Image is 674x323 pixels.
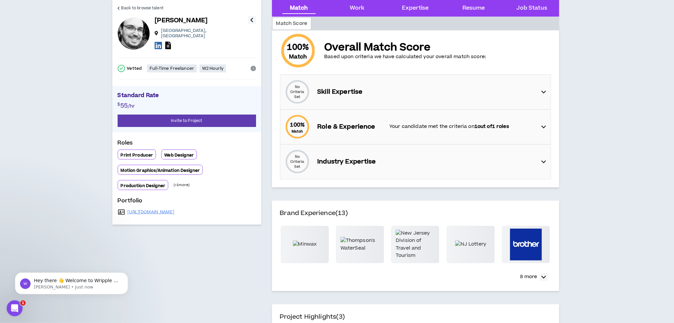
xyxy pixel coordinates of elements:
[120,101,128,110] span: 55
[150,66,194,71] p: Full-Time Freelancer
[325,42,486,54] p: Overall Match Score
[121,153,153,158] p: Print Producer
[318,122,383,132] p: Role & Experience
[118,139,256,150] p: Roles
[290,4,308,13] div: Match
[474,123,509,130] strong: 1 out of 1 roles
[161,28,248,39] p: [GEOGRAPHIC_DATA] , [GEOGRAPHIC_DATA]
[128,103,135,110] span: /hr
[284,154,311,169] p: No Criteria Set
[290,121,305,129] span: 100 %
[280,145,551,179] div: No Criteria SetIndustry Expertise
[174,182,190,188] p: (+ 1 more)
[121,168,200,173] p: Motion Graphics/Animation Designer
[517,271,551,283] button: 8 more
[164,153,194,158] p: Web Designer
[289,53,307,61] small: Match
[20,300,26,306] span: 1
[402,4,429,13] div: Expertise
[251,66,256,71] span: info-circle
[118,91,256,101] p: Standard Rate
[5,259,138,305] iframe: Intercom notifications message
[287,42,309,53] span: 100 %
[340,237,380,252] img: Thompson's WaterSeal
[121,183,166,188] p: Production Designer
[455,241,486,248] img: NJ Lottery
[463,4,485,13] div: Resume
[273,18,311,30] div: Match Score
[128,209,175,215] a: [URL][DOMAIN_NAME]
[318,87,383,97] p: Skill Expertise
[396,230,435,260] img: New Jersey Division of Travel and Tourism
[517,4,547,13] div: Job Status
[520,273,537,280] p: 8 more
[280,75,551,109] div: No Criteria SetSkill Expertise
[280,110,551,144] div: 100%MatchRole & ExperienceYour candidate met the criteria on1out of1 roles
[7,300,23,316] iframe: Intercom live chat
[118,101,120,107] span: $
[325,54,486,60] p: Based upon criteria we have calculated your overall match score:
[293,241,317,248] img: Minwax
[202,66,223,71] p: W2 Hourly
[292,129,303,134] small: Match
[118,65,125,72] span: check-circle
[284,84,311,99] p: No Criteria Set
[280,209,551,226] h4: Brand Experience (13)
[121,5,164,11] span: Back to browse talent
[118,18,150,50] div: Ralph P.
[350,4,365,13] div: Work
[318,157,383,166] p: Industry Expertise
[390,123,535,130] p: Your candidate met the criteria on
[127,66,142,71] p: Vetted
[118,115,256,127] button: Invite to Project
[155,16,208,25] p: [PERSON_NAME]
[510,229,542,261] img: Brother USA
[118,197,256,207] p: Portfolio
